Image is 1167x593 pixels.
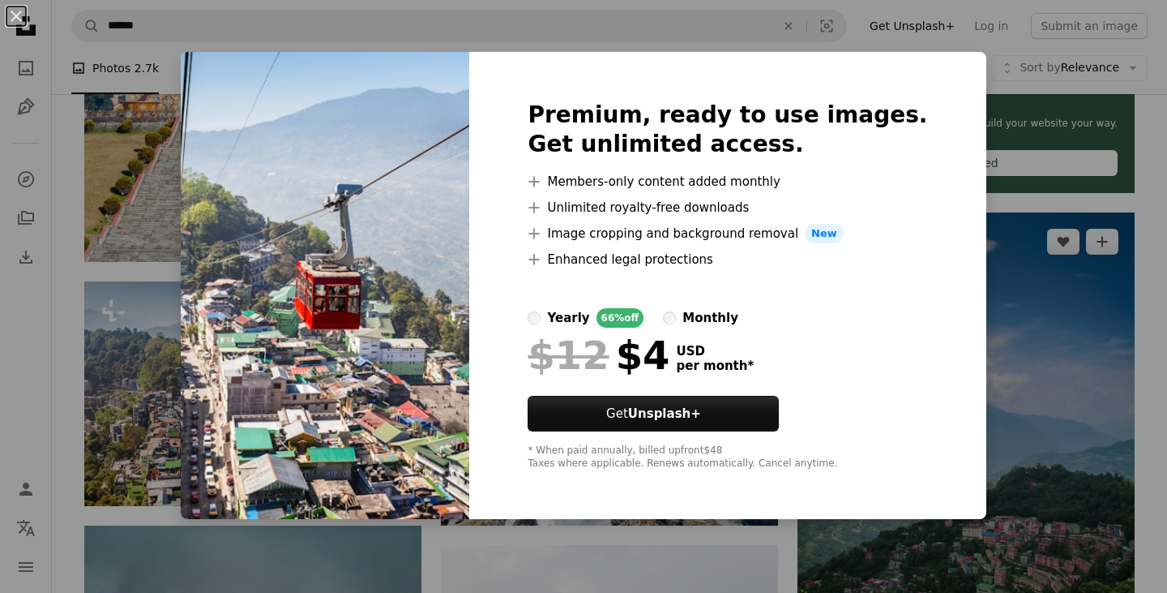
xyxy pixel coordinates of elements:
[628,406,701,421] strong: Unsplash+
[528,445,927,471] div: * When paid annually, billed upfront $48 Taxes where applicable. Renews automatically. Cancel any...
[682,308,738,328] div: monthly
[805,224,844,243] span: New
[528,334,609,376] span: $12
[528,334,669,376] div: $4
[528,198,927,217] li: Unlimited royalty-free downloads
[663,312,676,324] input: monthly
[547,308,589,328] div: yearly
[528,224,927,243] li: Image cropping and background removal
[528,396,779,432] button: GetUnsplash+
[528,312,541,324] input: yearly66%off
[676,344,754,359] span: USD
[528,101,927,159] h2: Premium, ready to use images. Get unlimited access.
[528,172,927,191] li: Members-only content added monthly
[676,359,754,373] span: per month *
[596,308,644,328] div: 66% off
[181,52,469,519] img: premium_photo-1697730418140-064a5b6c2e17
[528,250,927,269] li: Enhanced legal protections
